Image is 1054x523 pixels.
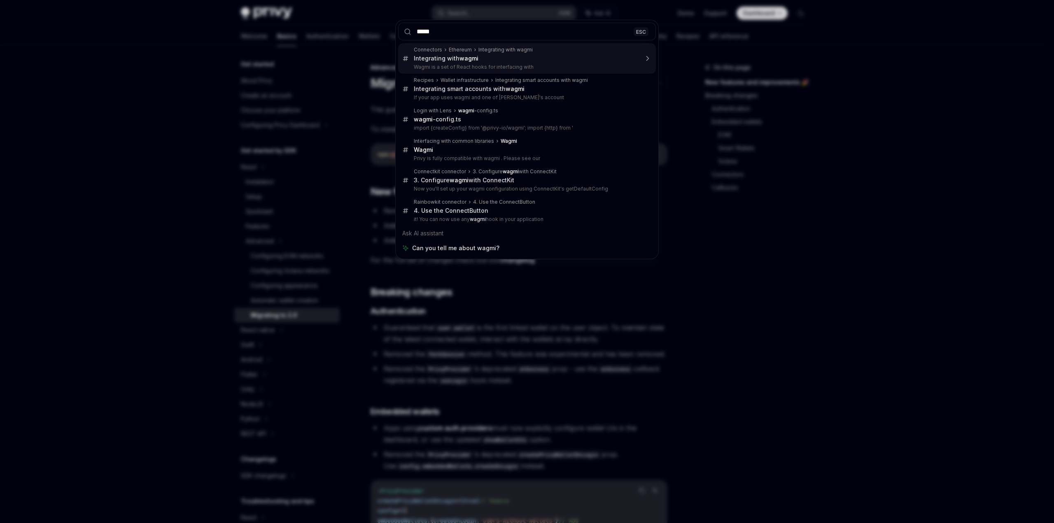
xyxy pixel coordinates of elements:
div: 4. Use the ConnectButton [473,199,535,205]
div: 3. Configure with ConnectKit [473,168,557,175]
div: Recipes [414,77,434,84]
div: Integrating with [414,55,478,62]
div: 4. Use the ConnectButton [414,207,488,214]
span: Can you tell me about wagmi? [412,244,499,252]
div: Ask AI assistant [398,226,656,241]
b: wagmi [503,168,519,174]
b: wagmi [506,85,525,92]
div: Interfacing with common libraries [414,138,494,144]
div: 3. Configure with ConnectKit [414,177,514,184]
p: it! You can now use any hook in your application [414,216,639,223]
b: wagmi [450,177,469,184]
div: -config.ts [458,107,498,114]
b: wagmi [458,107,474,114]
p: Wagmi is a set of React hooks for interfacing with [414,64,639,70]
p: If your app uses wagmi and one of [PERSON_NAME]'s account [414,94,639,101]
div: Ethereum [449,46,472,53]
b: Wagmi [501,138,517,144]
div: Rainbowkit connector [414,199,466,205]
div: Connectkit connector [414,168,466,175]
p: Now you'll set up your wagmi configuration using ConnectKit's getDefaultConfig [414,186,639,192]
div: -config.ts [414,116,461,123]
div: Wallet infrastructure [441,77,489,84]
div: Connectors [414,46,442,53]
b: wagmi [459,55,478,62]
p: Privy is fully compatible with wagmi . Please see our [414,155,639,162]
div: ESC [634,27,648,36]
b: Wagmi [414,146,433,153]
div: Integrating smart accounts with wagmi [495,77,588,84]
b: wagmi [470,216,486,222]
div: Integrating smart accounts with [414,85,525,93]
div: Login with Lens [414,107,452,114]
div: Integrating with wagmi [478,46,533,53]
p: import {createConfig} from '@privy-io/wagmi'; import {http} from ' [414,125,639,131]
b: wagmi [414,116,433,123]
